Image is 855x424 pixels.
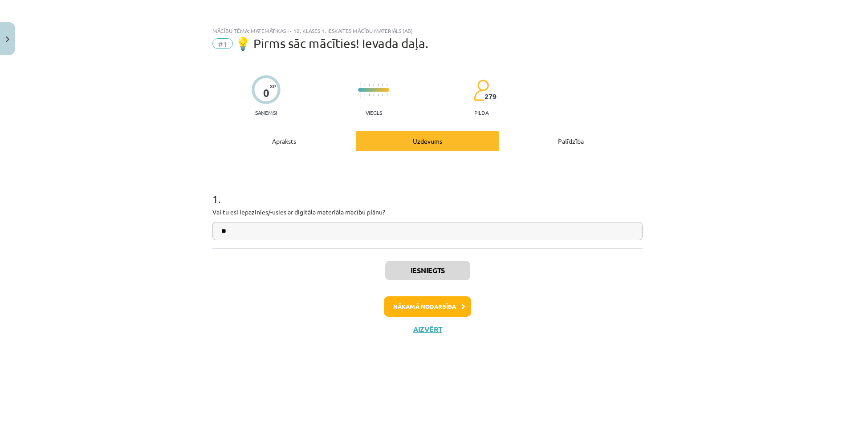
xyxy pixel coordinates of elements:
img: icon-short-line-57e1e144782c952c97e751825c79c345078a6d821885a25fce030b3d8c18986b.svg [373,84,374,86]
span: XP [270,84,276,89]
img: icon-short-line-57e1e144782c952c97e751825c79c345078a6d821885a25fce030b3d8c18986b.svg [382,84,383,86]
p: Viegls [366,109,382,116]
img: icon-short-line-57e1e144782c952c97e751825c79c345078a6d821885a25fce030b3d8c18986b.svg [382,94,383,96]
span: #1 [212,38,233,49]
div: Palīdzība [499,131,643,151]
img: icon-short-line-57e1e144782c952c97e751825c79c345078a6d821885a25fce030b3d8c18986b.svg [364,84,365,86]
p: Vai tu esi iepazinies/-usies ar digitāla materiāla macību plānu? [212,207,643,217]
img: students-c634bb4e5e11cddfef0936a35e636f08e4e9abd3cc4e673bd6f9a4125e45ecb1.svg [473,79,489,101]
img: icon-short-line-57e1e144782c952c97e751825c79c345078a6d821885a25fce030b3d8c18986b.svg [387,84,387,86]
div: 0 [263,87,269,99]
div: Apraksts [212,131,356,151]
button: Iesniegts [385,261,470,280]
button: Nākamā nodarbība [384,296,471,317]
img: icon-long-line-d9ea69661e0d244f92f715978eff75569469978d946b2353a9bb055b3ed8787d.svg [360,81,361,99]
div: Mācību tēma: Matemātikas i - 12. klases 1. ieskaites mācību materiāls (ab) [212,28,643,34]
img: icon-short-line-57e1e144782c952c97e751825c79c345078a6d821885a25fce030b3d8c18986b.svg [364,94,365,96]
img: icon-short-line-57e1e144782c952c97e751825c79c345078a6d821885a25fce030b3d8c18986b.svg [378,84,379,86]
img: icon-short-line-57e1e144782c952c97e751825c79c345078a6d821885a25fce030b3d8c18986b.svg [369,84,370,86]
button: Aizvērt [411,325,444,334]
div: Uzdevums [356,131,499,151]
img: icon-short-line-57e1e144782c952c97e751825c79c345078a6d821885a25fce030b3d8c18986b.svg [369,94,370,96]
img: icon-short-line-57e1e144782c952c97e751825c79c345078a6d821885a25fce030b3d8c18986b.svg [387,94,387,96]
img: icon-short-line-57e1e144782c952c97e751825c79c345078a6d821885a25fce030b3d8c18986b.svg [378,94,379,96]
img: icon-short-line-57e1e144782c952c97e751825c79c345078a6d821885a25fce030b3d8c18986b.svg [373,94,374,96]
p: Saņemsi [252,109,281,116]
img: icon-close-lesson-0947bae3869378f0d4975bcd49f059093ad1ed9edebbc8119c70593378902aed.svg [6,36,9,42]
span: 279 [484,93,497,101]
p: pilda [474,109,489,116]
span: 💡 Pirms sāc mācīties! Ievada daļa. [235,36,428,51]
h1: 1 . [212,177,643,205]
